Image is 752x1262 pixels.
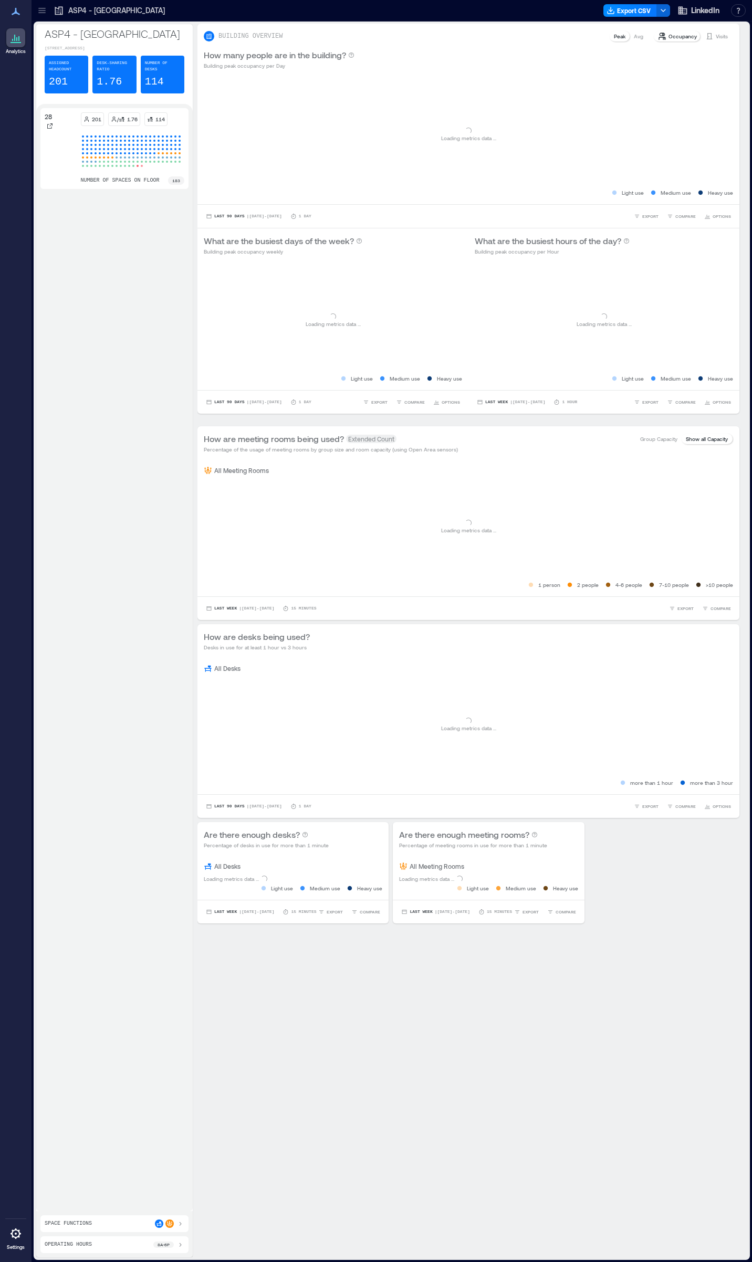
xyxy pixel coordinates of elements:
p: What are the busiest hours of the day? [475,235,621,247]
span: COMPARE [675,803,696,809]
p: How are meeting rooms being used? [204,433,344,445]
p: All Meeting Rooms [214,466,269,475]
p: Are there enough meeting rooms? [399,828,529,841]
p: Medium use [661,188,691,197]
p: 1 person [538,581,560,589]
button: EXPORT [632,397,661,407]
span: COMPARE [556,909,576,915]
p: Settings [7,1244,25,1250]
button: OPTIONS [702,211,733,222]
p: Heavy use [708,374,733,383]
button: COMPARE [665,397,698,407]
p: Light use [351,374,373,383]
p: Desk-sharing ratio [97,60,132,72]
button: Last 90 Days |[DATE]-[DATE] [204,801,284,812]
p: Loading metrics data ... [204,875,259,883]
button: Last Week |[DATE]-[DATE] [475,397,547,407]
p: ASP4 - [GEOGRAPHIC_DATA] [45,26,184,41]
span: EXPORT [642,213,659,219]
span: COMPARE [675,213,696,219]
p: All Desks [214,664,241,672]
p: Occupancy [669,32,697,40]
p: Medium use [661,374,691,383]
span: Extended Count [346,435,396,443]
span: COMPARE [360,909,380,915]
p: Medium use [310,884,340,892]
p: Visits [716,32,728,40]
p: Are there enough desks? [204,828,300,841]
p: Loading metrics data ... [441,724,496,732]
p: Light use [622,374,644,383]
p: 4-6 people [615,581,642,589]
a: Analytics [3,25,29,58]
p: 201 [92,115,101,123]
span: EXPORT [677,605,694,612]
p: Light use [467,884,489,892]
p: How are desks being used? [204,630,310,643]
p: 1 Hour [562,399,577,405]
p: Loading metrics data ... [441,134,496,142]
p: Percentage of meeting rooms in use for more than 1 minute [399,841,547,849]
button: LinkedIn [674,2,723,19]
p: 114 [145,75,164,89]
span: EXPORT [642,803,659,809]
button: Export CSV [603,4,657,17]
p: Desks in use for at least 1 hour vs 3 hours [204,643,310,651]
p: How many people are in the building? [204,49,346,61]
button: COMPARE [349,907,382,917]
p: What are the busiest days of the week? [204,235,354,247]
button: EXPORT [667,603,696,614]
p: Show all Capacity [686,435,728,443]
button: COMPARE [665,211,698,222]
p: 15 minutes [291,909,316,915]
p: 1 Day [299,803,311,809]
p: more than 1 hour [630,779,673,787]
span: EXPORT [371,399,388,405]
p: Building peak occupancy weekly [204,247,362,256]
p: Percentage of desks in use for more than 1 minute [204,841,329,849]
button: COMPARE [665,801,698,812]
p: number of spaces on floor [81,176,160,185]
a: Settings [3,1221,28,1254]
span: EXPORT [327,909,343,915]
p: Loading metrics data ... [306,320,361,328]
span: COMPARE [675,399,696,405]
p: Percentage of the usage of meeting rooms by group size and room capacity (using Open Area sensors) [204,445,458,454]
span: EXPORT [642,399,659,405]
p: Light use [622,188,644,197]
button: EXPORT [512,907,541,917]
p: Heavy use [553,884,578,892]
p: >10 people [706,581,733,589]
p: 1.76 [127,115,138,123]
p: 1 Day [299,213,311,219]
p: Loading metrics data ... [577,320,632,328]
p: Loading metrics data ... [399,875,454,883]
p: 2 people [577,581,599,589]
p: BUILDING OVERVIEW [218,32,283,40]
p: Medium use [390,374,420,383]
button: Last Week |[DATE]-[DATE] [204,907,276,917]
p: Group Capacity [640,435,677,443]
button: EXPORT [632,801,661,812]
button: Last Week |[DATE]-[DATE] [399,907,472,917]
p: 7-10 people [659,581,689,589]
button: Last Week |[DATE]-[DATE] [204,603,276,614]
button: EXPORT [316,907,345,917]
button: Last 90 Days |[DATE]-[DATE] [204,397,284,407]
button: COMPARE [545,907,578,917]
p: ASP4 - [GEOGRAPHIC_DATA] [68,5,165,16]
span: OPTIONS [713,213,731,219]
p: All Meeting Rooms [410,862,464,870]
p: / [117,115,119,123]
p: Loading metrics data ... [441,526,496,534]
span: COMPARE [404,399,425,405]
p: Light use [271,884,293,892]
button: OPTIONS [431,397,462,407]
span: OPTIONS [442,399,460,405]
p: 15 minutes [487,909,512,915]
p: 1.76 [97,75,122,89]
span: OPTIONS [713,399,731,405]
button: EXPORT [361,397,390,407]
button: OPTIONS [702,801,733,812]
p: Number of Desks [145,60,180,72]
